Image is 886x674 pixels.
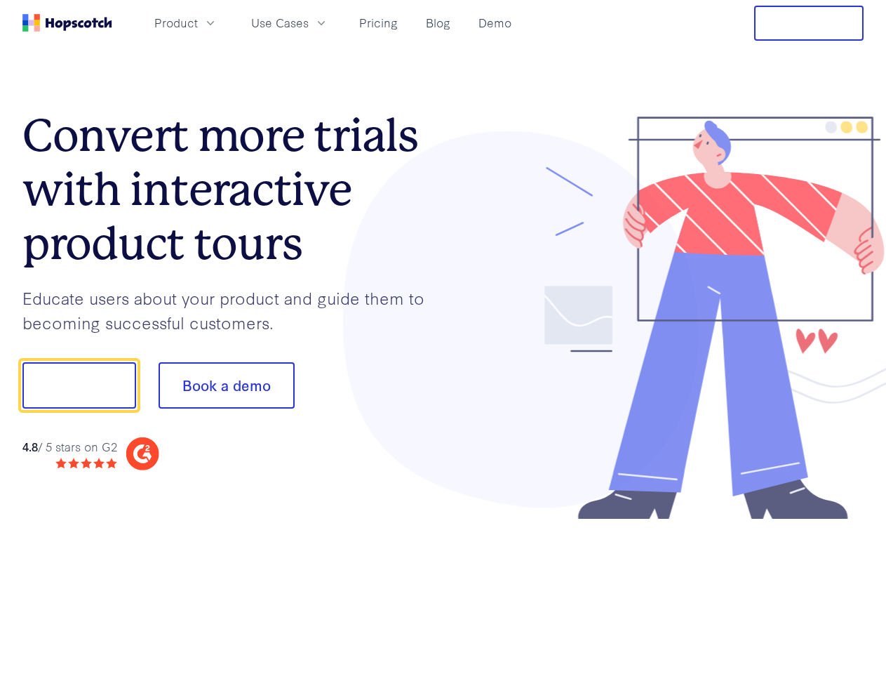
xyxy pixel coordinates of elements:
[146,11,226,34] button: Product
[354,11,403,34] a: Pricing
[22,14,112,32] a: Home
[251,14,309,32] span: Use Cases
[420,11,456,34] a: Blog
[473,11,517,34] a: Demo
[159,362,295,409] button: Book a demo
[22,438,38,454] strong: 4.8
[22,438,117,456] div: / 5 stars on G2
[22,286,443,334] p: Educate users about your product and guide them to becoming successful customers.
[754,6,864,41] button: Free Trial
[22,362,136,409] button: Show me!
[22,109,443,270] h1: Convert more trials with interactive product tours
[154,14,198,32] span: Product
[243,11,337,34] button: Use Cases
